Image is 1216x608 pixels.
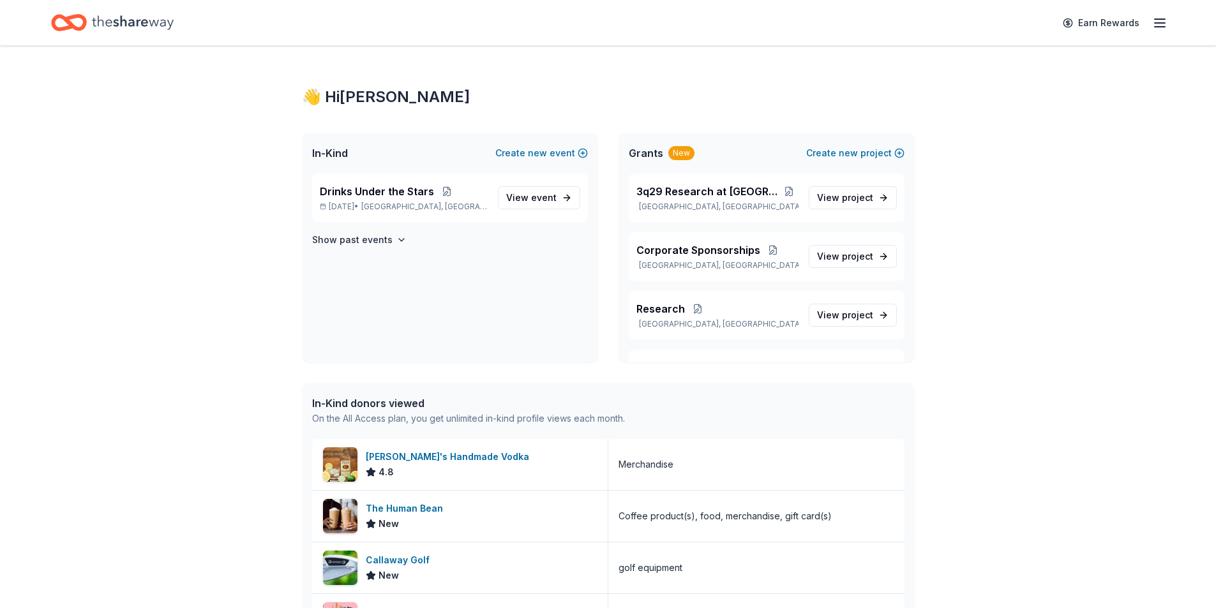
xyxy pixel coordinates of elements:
[366,501,448,516] div: The Human Bean
[809,245,897,268] a: View project
[312,232,407,248] button: Show past events
[839,145,858,161] span: new
[506,190,557,205] span: View
[312,411,625,426] div: On the All Access plan, you get unlimited in-kind profile views each month.
[531,192,557,203] span: event
[320,184,434,199] span: Drinks Under the Stars
[817,308,873,323] span: View
[809,304,897,327] a: View project
[668,146,694,160] div: New
[312,145,348,161] span: In-Kind
[361,202,487,212] span: [GEOGRAPHIC_DATA], [GEOGRAPHIC_DATA]
[323,551,357,585] img: Image for Callaway Golf
[619,560,682,575] div: golf equipment
[379,464,394,480] span: 4.8
[528,145,547,161] span: new
[636,260,799,271] p: [GEOGRAPHIC_DATA], [GEOGRAPHIC_DATA]
[817,190,873,205] span: View
[379,568,399,583] span: New
[806,145,904,161] button: Createnewproject
[809,186,897,209] a: View project
[323,499,357,533] img: Image for The Human Bean
[320,202,488,212] p: [DATE] •
[495,145,588,161] button: Createnewevent
[366,449,534,464] div: [PERSON_NAME]'s Handmade Vodka
[636,360,707,375] span: Virtual Events
[312,396,625,411] div: In-Kind donors viewed
[312,232,393,248] h4: Show past events
[636,202,799,212] p: [GEOGRAPHIC_DATA], [GEOGRAPHIC_DATA]
[817,249,873,264] span: View
[379,516,399,531] span: New
[302,87,915,107] div: 👋 Hi [PERSON_NAME]
[629,145,663,161] span: Grants
[498,186,580,209] a: View event
[619,508,832,524] div: Coffee product(s), food, merchandise, gift card(s)
[366,552,435,568] div: Callaway Golf
[323,447,357,482] img: Image for Tito's Handmade Vodka
[51,8,174,38] a: Home
[1055,11,1147,34] a: Earn Rewards
[842,251,873,262] span: project
[636,319,799,329] p: [GEOGRAPHIC_DATA], [GEOGRAPHIC_DATA]
[619,457,673,472] div: Merchandise
[636,301,685,316] span: Research
[842,192,873,203] span: project
[636,184,780,199] span: 3q29 Research at [GEOGRAPHIC_DATA]
[842,309,873,320] span: project
[636,242,760,258] span: Corporate Sponsorships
